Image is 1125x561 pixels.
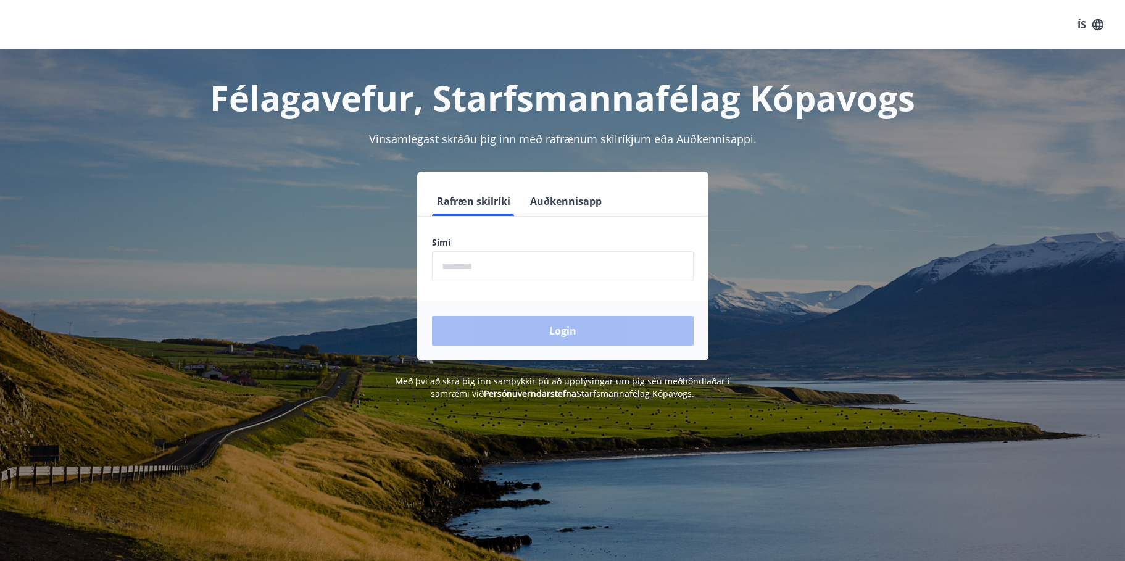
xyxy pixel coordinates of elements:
h1: Félagavefur, Starfsmannafélag Kópavogs [133,74,992,121]
button: Auðkennisapp [525,186,607,216]
label: Sími [432,236,694,249]
span: Vinsamlegast skráðu þig inn með rafrænum skilríkjum eða Auðkennisappi. [369,131,757,146]
a: Persónuverndarstefna [484,388,576,399]
button: Rafræn skilríki [432,186,515,216]
button: ÍS [1071,14,1110,36]
span: Með því að skrá þig inn samþykkir þú að upplýsingar um þig séu meðhöndlaðar í samræmi við Starfsm... [395,375,730,399]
